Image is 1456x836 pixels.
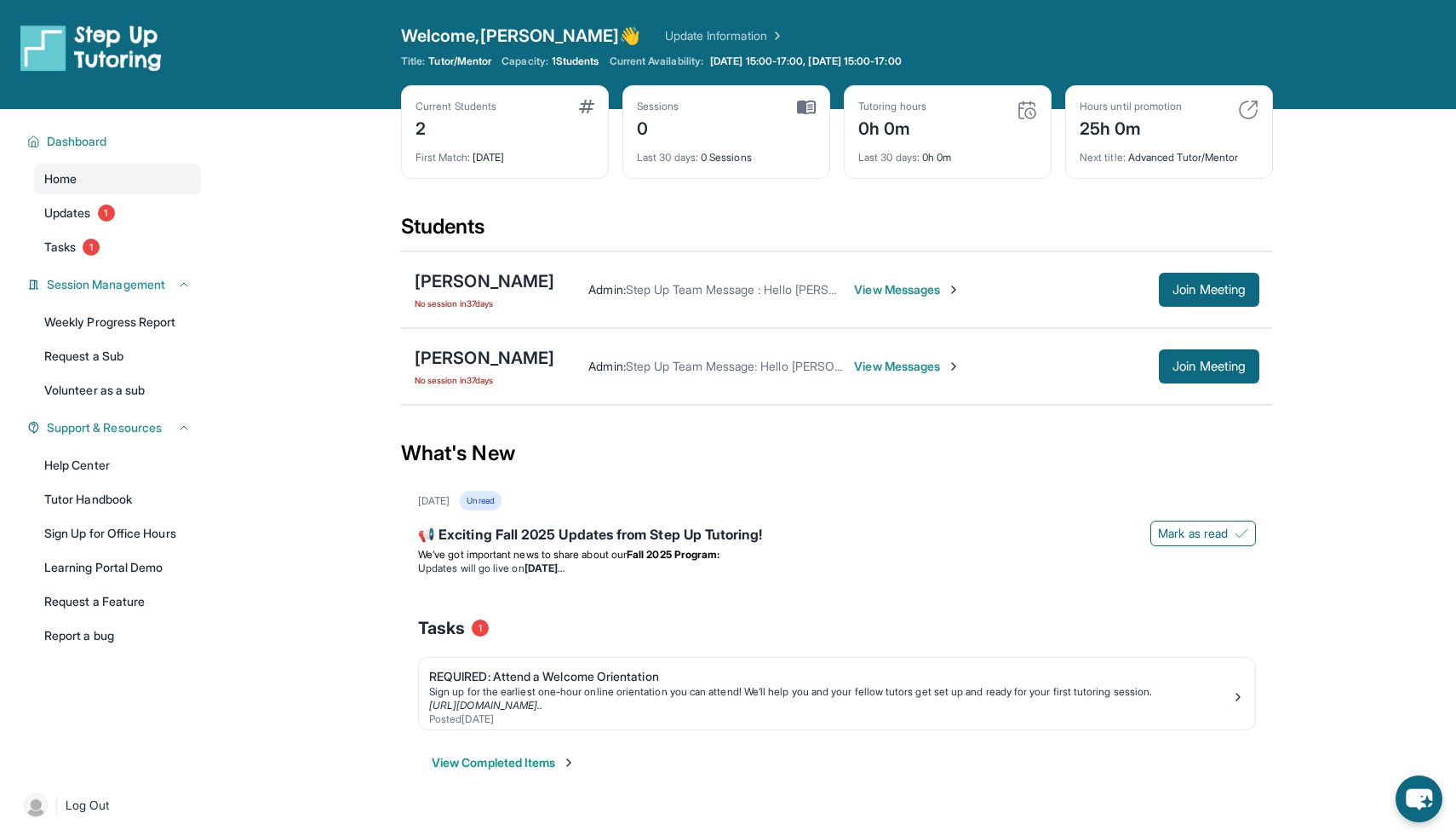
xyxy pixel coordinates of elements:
div: 25h 0m [1080,113,1182,141]
div: Unread [460,491,501,510]
a: Learning Portal Demo [34,552,201,583]
span: Support & Resources [47,419,162,436]
span: Mark as read [1158,525,1228,542]
img: Chevron Right [767,27,784,44]
div: REQUIRED: Attend a Welcome Orientation [429,668,1231,685]
span: Tasks [418,616,465,640]
div: Tutoring hours [858,100,926,113]
a: [DATE] 15:00-17:00, [DATE] 15:00-17:00 [707,55,905,68]
span: Last 30 days : [637,151,698,164]
span: Session Management [47,276,165,293]
span: Admin : [588,282,625,297]
strong: Fall 2025 Program: [627,548,719,561]
div: 0h 0m [858,141,1037,164]
a: REQUIRED: Attend a Welcome OrientationSign up for the earliest one-hour online orientation you ca... [419,658,1255,729]
button: Join Meeting [1159,273,1259,307]
img: Mark as read [1235,527,1248,540]
a: Help Center [34,450,201,481]
div: What's New [401,416,1273,491]
div: 0 [637,113,679,141]
span: Title: [401,55,425,68]
div: Advanced Tutor/Mentor [1080,141,1258,164]
span: View Messages [854,281,960,298]
span: 1 [472,620,489,637]
span: Join Meeting [1172,285,1246,295]
span: Home [44,170,77,187]
span: Last 30 days : [858,151,920,164]
span: Tasks [44,239,76,256]
img: card [1017,100,1037,120]
div: 📢 Exciting Fall 2025 Updates from Step Up Tutoring! [418,524,1256,548]
div: Sessions [637,100,679,113]
button: Session Management [40,276,191,293]
img: logo [20,24,162,72]
a: Report a bug [34,620,201,651]
button: Mark as read [1150,521,1256,546]
img: user-img [24,793,48,817]
button: View Completed Items [432,754,576,771]
span: 1 [98,205,115,222]
img: Chevron-Right [947,360,960,373]
img: Chevron-Right [947,283,960,297]
div: [PERSON_NAME] [415,346,554,370]
a: [URL][DOMAIN_NAME].. [429,699,542,712]
span: View Messages [854,358,960,375]
img: card [579,100,594,113]
a: Sign Up for Office Hours [34,518,201,549]
li: Updates will go live on [418,562,1256,575]
span: Tutor/Mentor [428,55,491,68]
a: Volunteer as a sub [34,375,201,406]
div: 2 [416,113,496,141]
span: 1 [83,239,100,256]
button: Support & Resources [40,419,191,436]
div: [DATE] [418,494,450,508]
button: Dashboard [40,133,191,150]
span: Current Availability: [610,55,703,68]
span: Next title : [1080,151,1126,164]
div: [PERSON_NAME] [415,269,554,293]
a: Tasks1 [34,232,201,262]
img: card [1238,100,1258,120]
span: Updates [44,205,91,222]
div: 0 Sessions [637,141,816,164]
span: Welcome, [PERSON_NAME] 👋 [401,24,641,48]
span: Dashboard [47,133,107,150]
div: Sign up for the earliest one-hour online orientation you can attend! We’ll help you and your fell... [429,685,1231,699]
span: Log Out [66,797,110,814]
button: Join Meeting [1159,349,1259,383]
span: No session in 37 days [415,297,554,310]
strong: [DATE] [525,562,565,574]
a: Tutor Handbook [34,484,201,515]
div: Current Students [416,100,496,113]
div: [DATE] [416,141,594,164]
span: No session in 37 days [415,373,554,387]
span: Join Meeting [1172,361,1246,372]
a: |Log Out [17,787,201,824]
a: Update Information [665,27,784,44]
span: First Match : [416,151,470,164]
a: Request a Sub [34,341,201,372]
div: Hours until promotion [1080,100,1182,113]
a: Weekly Progress Report [34,307,201,337]
span: Admin : [588,359,625,373]
span: | [54,795,59,816]
button: chat-button [1396,775,1442,822]
div: 0h 0m [858,113,926,141]
span: [DATE] 15:00-17:00, [DATE] 15:00-17:00 [710,55,902,68]
a: Home [34,164,201,194]
div: Students [401,213,1273,251]
span: We’ve got important news to share about our [418,548,627,561]
span: 1 Students [552,55,599,68]
div: Posted [DATE] [429,712,1231,726]
span: Capacity: [502,55,548,68]
a: Request a Feature [34,586,201,617]
a: Updates1 [34,198,201,228]
img: card [797,100,816,115]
